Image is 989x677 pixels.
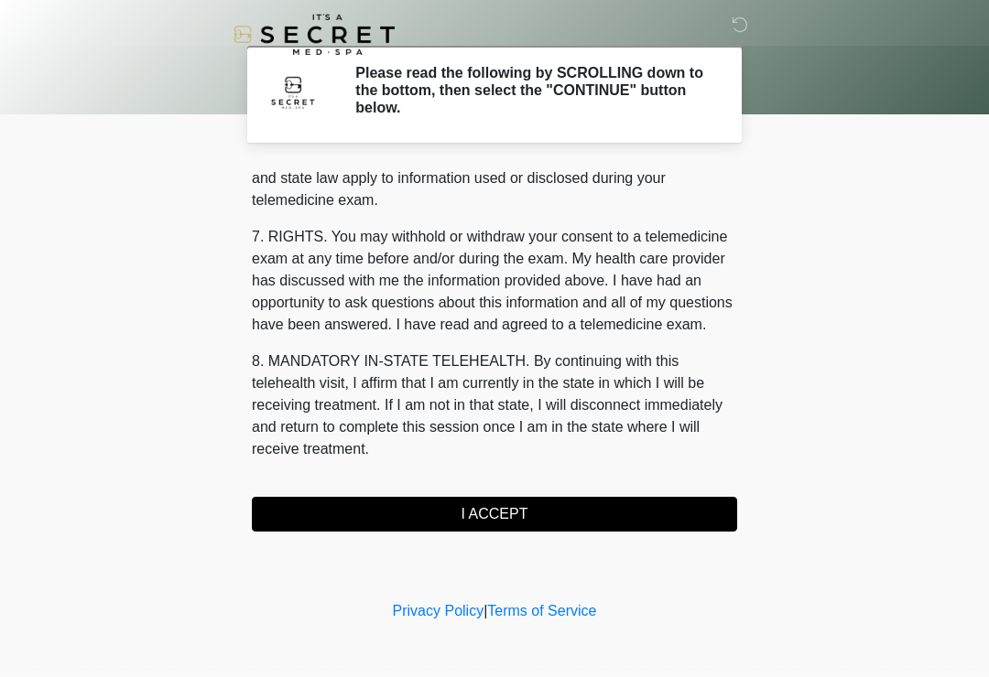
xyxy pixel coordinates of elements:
[355,64,710,117] h2: Please read the following by SCROLLING down to the bottom, then select the "CONTINUE" button below.
[393,603,484,618] a: Privacy Policy
[252,350,737,460] p: 8. MANDATORY IN-STATE TELEHEALTH. By continuing with this telehealth visit, I affirm that I am cu...
[252,226,737,336] p: 7. RIGHTS. You may withhold or withdraw your consent to a telemedicine exam at any time before an...
[484,603,487,618] a: |
[234,14,395,55] img: It's A Secret Med Spa Logo
[487,603,596,618] a: Terms of Service
[252,145,737,211] p: 6. CONFIDENTIALITY. All existing confidentiality protections under federal and state law apply to...
[266,64,321,119] img: Agent Avatar
[252,497,737,532] button: I ACCEPT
